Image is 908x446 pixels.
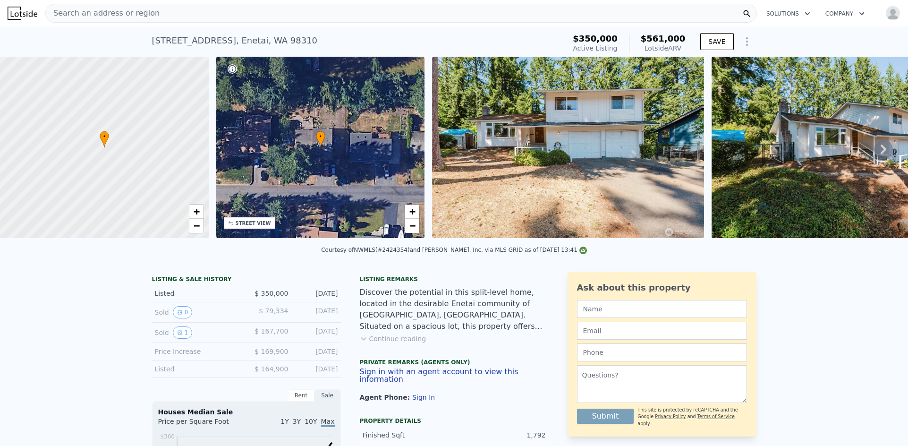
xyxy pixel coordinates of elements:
div: LISTING & SALE HISTORY [152,275,341,285]
div: Private Remarks (Agents Only) [360,359,549,368]
button: Continue reading [360,334,426,343]
input: Phone [577,343,747,361]
span: $561,000 [641,34,686,43]
div: • [100,131,109,147]
div: Price per Square Foot [158,417,246,432]
img: Sale: 167538688 Parcel: 102103389 [432,57,704,238]
button: Show Options [738,32,756,51]
div: Sale [314,389,341,402]
button: Solutions [759,5,818,22]
button: SAVE [700,33,733,50]
a: Privacy Policy [655,414,686,419]
div: [DATE] [296,289,338,298]
button: Company [818,5,872,22]
a: Zoom in [189,205,204,219]
button: Sign in with an agent account to view this information [360,368,549,383]
div: Discover the potential in this split-level home, located in the desirable Enetai community of [GE... [360,287,549,332]
div: [DATE] [296,326,338,339]
div: Finished Sqft [363,430,454,440]
div: Sold [155,326,239,339]
div: Sold [155,306,239,318]
button: Sign In [412,394,435,401]
div: This site is protected by reCAPTCHA and the Google and apply. [637,407,747,427]
span: 3Y [293,418,301,425]
span: Search an address or region [46,8,160,19]
span: $ 164,900 [255,365,288,373]
span: − [193,220,199,232]
span: 1Y [280,418,289,425]
span: Active Listing [573,44,618,52]
span: $350,000 [573,34,618,43]
span: $ 350,000 [255,290,288,297]
div: Property details [360,417,549,425]
div: • [316,131,325,147]
input: Name [577,300,747,318]
a: Zoom out [405,219,419,233]
span: 10Y [305,418,317,425]
span: − [409,220,416,232]
a: Terms of Service [697,414,735,419]
div: Ask about this property [577,281,747,294]
span: + [193,206,199,217]
tspan: $360 [160,433,175,440]
img: NWMLS Logo [579,247,587,254]
a: Zoom in [405,205,419,219]
span: $ 79,334 [259,307,288,315]
div: 1,792 [454,430,546,440]
span: $ 167,700 [255,327,288,335]
button: View historical data [173,326,193,339]
div: [STREET_ADDRESS] , Enetai , WA 98310 [152,34,318,47]
span: Max [321,418,335,427]
div: Listing remarks [360,275,549,283]
button: Submit [577,409,634,424]
div: [DATE] [296,364,338,374]
div: Rent [288,389,314,402]
button: View historical data [173,306,193,318]
div: STREET VIEW [236,220,271,227]
span: + [409,206,416,217]
div: Lotside ARV [641,43,686,53]
div: Houses Median Sale [158,407,335,417]
span: • [316,132,325,141]
span: $ 169,900 [255,348,288,355]
a: Zoom out [189,219,204,233]
div: Price Increase [155,347,239,356]
div: [DATE] [296,347,338,356]
span: Agent Phone: [360,394,413,401]
div: [DATE] [296,306,338,318]
div: Courtesy of NWMLS (#2424354) and [PERSON_NAME], Inc. via MLS GRID as of [DATE] 13:41 [321,247,587,253]
img: Lotside [8,7,37,20]
input: Email [577,322,747,340]
span: • [100,132,109,141]
div: Listed [155,364,239,374]
img: avatar [885,6,900,21]
div: Listed [155,289,239,298]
